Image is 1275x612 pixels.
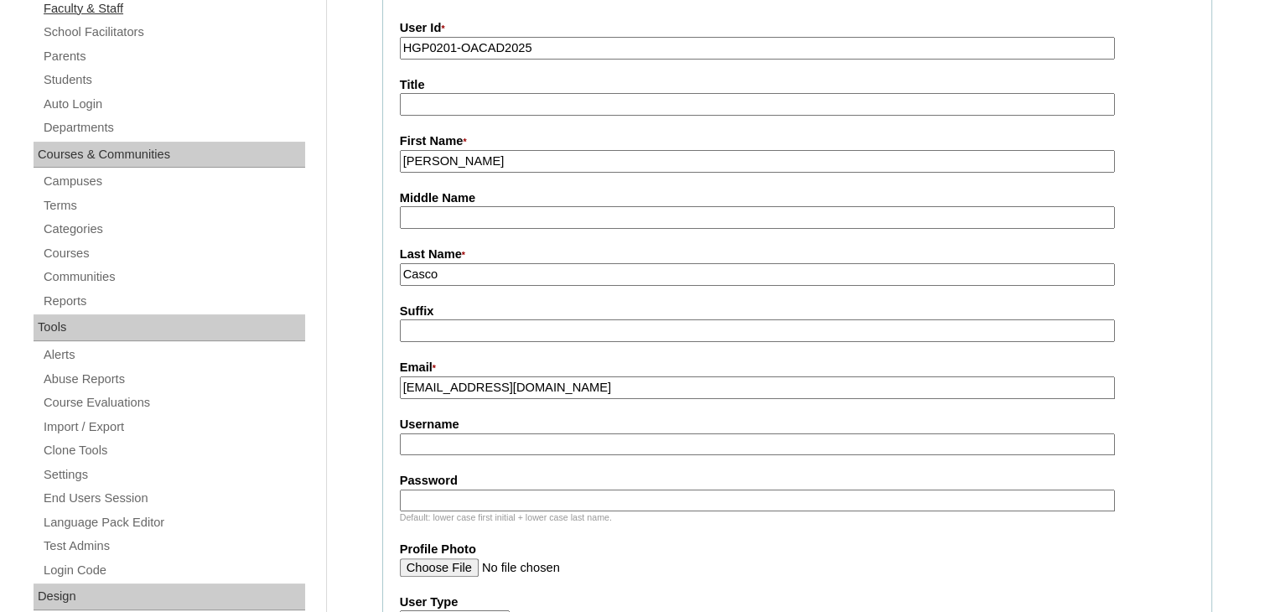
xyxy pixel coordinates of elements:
label: First Name [400,132,1195,151]
a: Students [42,70,305,91]
label: Middle Name [400,189,1195,207]
label: Title [400,76,1195,94]
a: Test Admins [42,536,305,557]
label: Suffix [400,303,1195,320]
div: Design [34,583,305,610]
a: Campuses [42,171,305,192]
label: Last Name [400,246,1195,264]
label: Email [400,359,1195,377]
a: Login Code [42,560,305,581]
label: Username [400,416,1195,433]
label: Password [400,472,1195,490]
a: Alerts [42,345,305,366]
div: Tools [34,314,305,341]
a: Language Pack Editor [42,512,305,533]
a: Departments [42,117,305,138]
a: Import / Export [42,417,305,438]
div: Courses & Communities [34,142,305,169]
label: Profile Photo [400,541,1195,558]
div: Default: lower case first initial + lower case last name. [400,511,1195,524]
a: Clone Tools [42,440,305,461]
label: User Type [400,594,1195,611]
a: Categories [42,219,305,240]
a: End Users Session [42,488,305,509]
a: Abuse Reports [42,369,305,390]
a: Parents [42,46,305,67]
a: Course Evaluations [42,392,305,413]
label: User Id [400,19,1195,38]
a: Courses [42,243,305,264]
a: Communities [42,267,305,288]
a: Auto Login [42,94,305,115]
a: Settings [42,464,305,485]
a: Reports [42,291,305,312]
a: Terms [42,195,305,216]
a: School Facilitators [42,22,305,43]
